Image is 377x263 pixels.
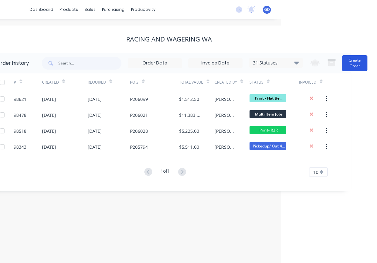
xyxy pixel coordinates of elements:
div: [DATE] [88,112,102,118]
div: Created By [214,73,250,91]
input: Invoice Date [189,58,242,68]
a: dashboard [26,5,56,14]
div: purchasing [99,5,128,14]
div: P206099 [130,96,148,102]
div: [PERSON_NAME] [214,96,237,102]
div: [PERSON_NAME] [214,144,237,150]
button: Create Order [342,55,367,71]
div: Total Value [179,73,214,91]
div: Status [250,73,299,91]
div: [DATE] [42,144,56,150]
div: Status [250,79,264,85]
span: GD [264,7,270,12]
div: [PERSON_NAME] [214,112,237,118]
div: 31 Statuses [249,59,303,66]
div: [DATE] [88,128,102,134]
div: [DATE] [88,96,102,102]
div: Created [42,79,59,85]
div: Created [42,73,88,91]
span: Multi Item Jobs [250,110,288,118]
div: 98518 [14,128,26,134]
input: Search... [58,57,121,70]
div: $1,512.50 [179,96,199,102]
span: Print- R2R [250,126,288,134]
span: Pickedup/ Out 4... [250,142,288,150]
div: $5,511.00 [179,144,199,150]
div: PO # [130,73,179,91]
div: Required [88,73,130,91]
div: $5,225.00 [179,128,199,134]
div: productivity [128,5,159,14]
div: P205794 [130,144,148,150]
div: products [56,5,81,14]
div: 98343 [14,144,26,150]
div: sales [81,5,99,14]
span: Print - Flat Be... [250,94,288,102]
div: # [14,73,42,91]
div: $11,383.90 [179,112,201,118]
div: [DATE] [42,128,56,134]
div: [PERSON_NAME] [214,128,237,134]
span: 10 [313,169,318,176]
div: [DATE] [42,112,56,118]
div: 98621 [14,96,26,102]
div: 98478 [14,112,26,118]
div: # [14,79,16,85]
div: Created By [214,79,237,85]
div: PO # [130,79,139,85]
div: P206021 [130,112,148,118]
div: Total Value [179,79,203,85]
div: P206028 [130,128,148,134]
div: Racing and Wagering WA [126,35,212,43]
div: [DATE] [42,96,56,102]
div: Required [88,79,106,85]
div: 1 of 1 [161,168,170,177]
div: Invoiced [299,79,316,85]
div: [DATE] [88,144,102,150]
input: Order Date [128,58,182,68]
div: Invoiced [299,73,327,91]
